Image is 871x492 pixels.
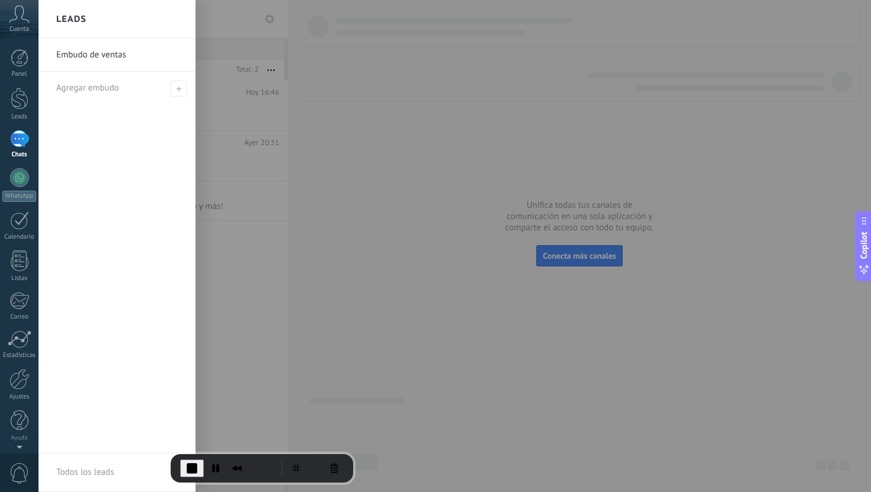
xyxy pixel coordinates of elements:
[2,275,37,282] div: Listas
[2,151,37,159] div: Chats
[56,82,119,94] span: Agregar embudo
[2,393,37,401] div: Ajustes
[9,25,29,33] span: Cuenta
[2,70,37,78] div: Panel
[858,231,870,259] span: Copilot
[56,38,184,72] a: Embudo de ventas
[2,313,37,321] div: Correo
[2,191,36,202] div: WhatsApp
[2,113,37,121] div: Leads
[2,233,37,241] div: Calendario
[56,1,87,38] h2: Leads
[2,435,37,442] div: Ayuda
[2,352,37,359] div: Estadísticas
[171,81,187,97] span: Agregar embudo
